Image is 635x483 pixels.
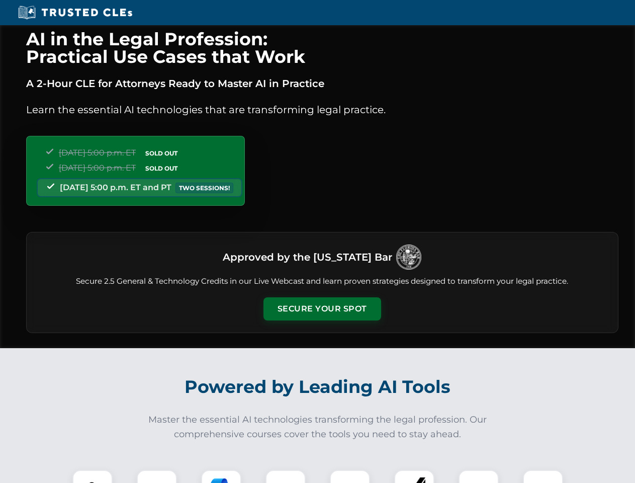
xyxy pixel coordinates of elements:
img: Logo [396,245,421,270]
span: SOLD OUT [142,148,181,158]
img: Trusted CLEs [15,5,135,20]
p: A 2-Hour CLE for Attorneys Ready to Master AI in Practice [26,75,618,92]
p: Learn the essential AI technologies that are transforming legal practice. [26,102,618,118]
p: Secure 2.5 General & Technology Credits in our Live Webcast and learn proven strategies designed ... [39,276,606,287]
span: [DATE] 5:00 p.m. ET [59,148,136,157]
span: SOLD OUT [142,163,181,174]
button: Secure Your Spot [263,297,381,320]
h2: Powered by Leading AI Tools [39,369,596,405]
h3: Approved by the [US_STATE] Bar [223,248,392,266]
p: Master the essential AI technologies transforming the legal profession. Our comprehensive courses... [142,413,494,442]
h1: AI in the Legal Profession: Practical Use Cases that Work [26,30,618,65]
span: [DATE] 5:00 p.m. ET [59,163,136,173]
